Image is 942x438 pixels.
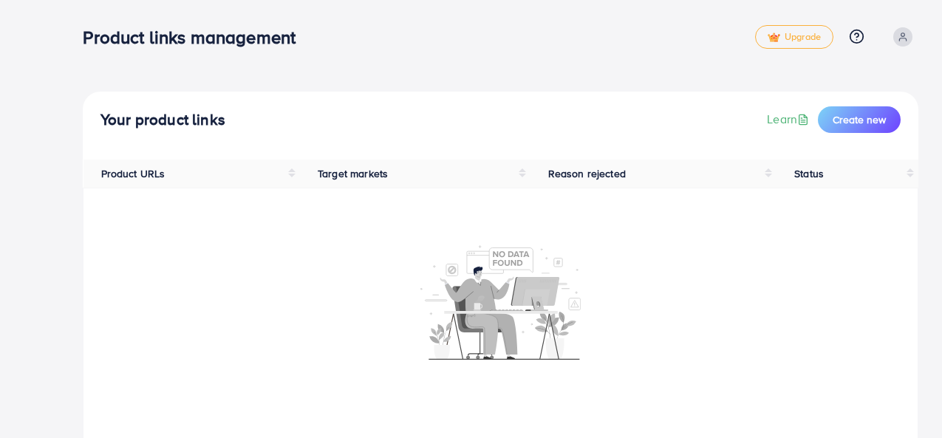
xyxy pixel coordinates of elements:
h3: Product links management [83,27,307,48]
span: Create new [833,112,886,127]
span: Reason rejected [548,166,626,181]
a: tickUpgrade [755,25,833,49]
span: Status [794,166,824,181]
img: tick [768,32,780,43]
a: Learn [767,111,812,128]
button: Create new [818,106,901,133]
span: Product URLs [101,166,165,181]
h4: Your product links [100,111,225,129]
img: No account [420,244,581,360]
span: Upgrade [768,32,821,43]
span: Target markets [318,166,388,181]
